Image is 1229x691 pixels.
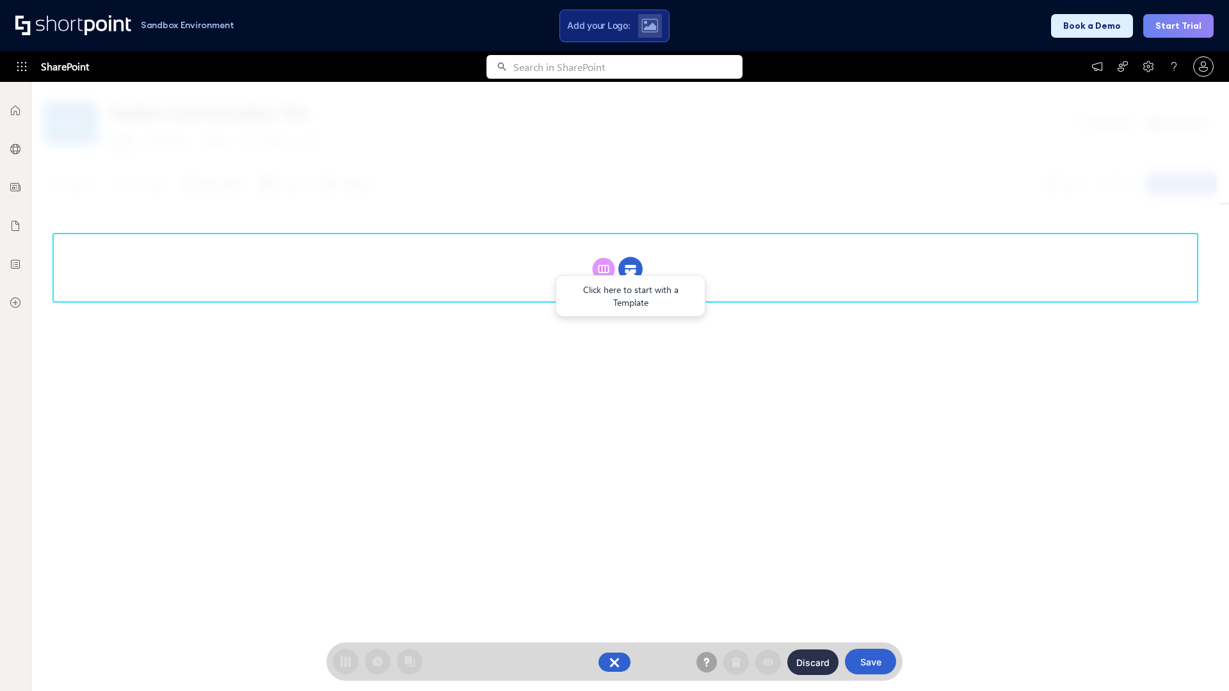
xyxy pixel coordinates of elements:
[1051,14,1133,38] button: Book a Demo
[845,649,896,674] button: Save
[1165,630,1229,691] iframe: Chat Widget
[513,55,743,79] input: Search in SharePoint
[141,22,234,29] h1: Sandbox Environment
[1143,14,1214,38] button: Start Trial
[641,19,658,33] img: Upload logo
[567,20,630,31] span: Add your Logo:
[787,649,839,675] button: Discard
[41,51,89,82] span: SharePoint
